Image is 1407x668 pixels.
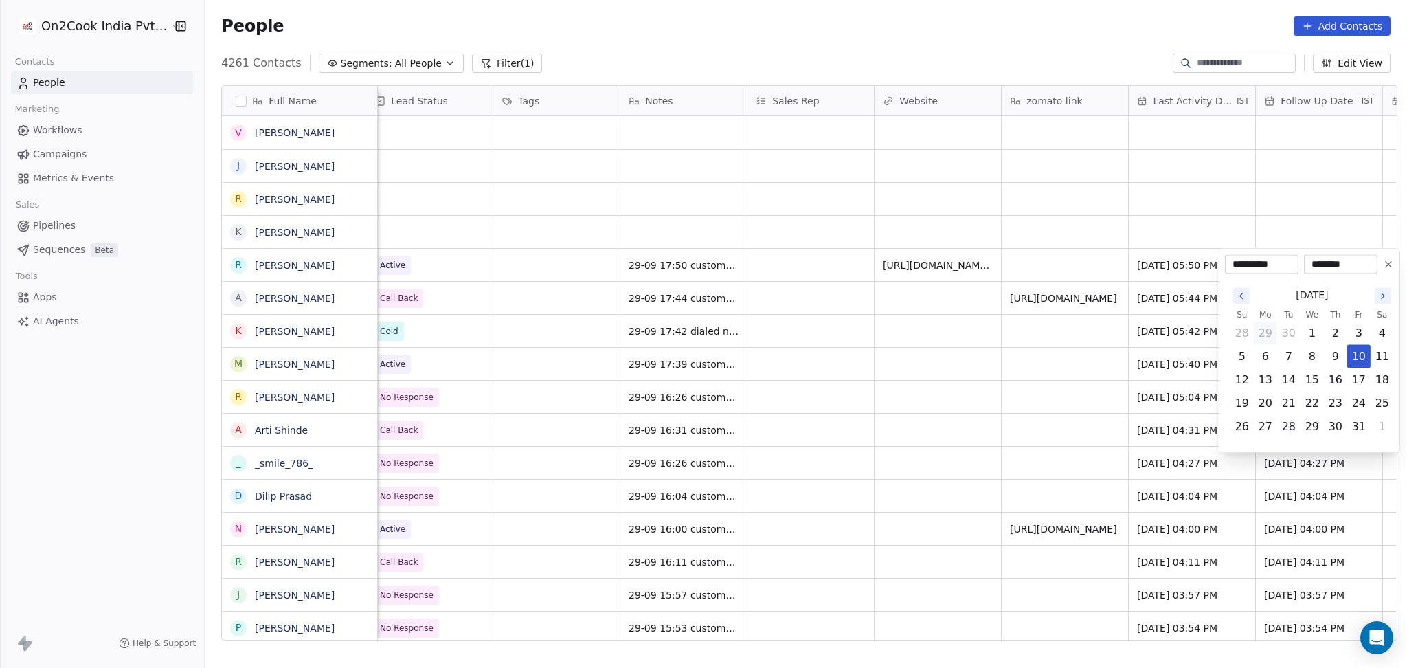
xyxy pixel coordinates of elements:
[1324,308,1347,322] th: Thursday
[1254,322,1276,344] button: Today, Monday, September 29th, 2025
[1325,346,1347,368] button: Thursday, October 9th, 2025
[1254,392,1276,414] button: Monday, October 20th, 2025
[1301,308,1324,322] th: Wednesday
[1371,346,1393,368] button: Saturday, October 11th, 2025
[1301,346,1323,368] button: Wednesday, October 8th, 2025
[1278,346,1300,368] button: Tuesday, October 7th, 2025
[1301,392,1323,414] button: Wednesday, October 22nd, 2025
[1347,308,1371,322] th: Friday
[1348,369,1370,391] button: Friday, October 17th, 2025
[1254,308,1277,322] th: Monday
[1278,369,1300,391] button: Tuesday, October 14th, 2025
[1254,346,1276,368] button: Monday, October 6th, 2025
[1231,416,1253,438] button: Sunday, October 26th, 2025
[1371,392,1393,414] button: Saturday, October 25th, 2025
[1278,322,1300,344] button: Tuesday, September 30th, 2025
[1348,416,1370,438] button: Friday, October 31st, 2025
[1371,322,1393,344] button: Saturday, October 4th, 2025
[1371,369,1393,391] button: Saturday, October 18th, 2025
[1371,308,1394,322] th: Saturday
[1348,346,1370,368] button: Friday, October 10th, 2025, selected
[1348,322,1370,344] button: Friday, October 3rd, 2025
[1325,322,1347,344] button: Thursday, October 2nd, 2025
[1278,416,1300,438] button: Tuesday, October 28th, 2025
[1254,416,1276,438] button: Monday, October 27th, 2025
[1301,322,1323,344] button: Wednesday, October 1st, 2025
[1301,416,1323,438] button: Wednesday, October 29th, 2025
[1325,416,1347,438] button: Thursday, October 30th, 2025
[1348,392,1370,414] button: Friday, October 24th, 2025
[1371,416,1393,438] button: Saturday, November 1st, 2025
[1231,369,1253,391] button: Sunday, October 12th, 2025
[1375,288,1391,304] button: Go to the Next Month
[1277,308,1301,322] th: Tuesday
[1254,369,1276,391] button: Monday, October 13th, 2025
[1231,392,1253,414] button: Sunday, October 19th, 2025
[1230,308,1394,438] table: October 2025
[1230,308,1254,322] th: Sunday
[1301,369,1323,391] button: Wednesday, October 15th, 2025
[1325,392,1347,414] button: Thursday, October 23rd, 2025
[1278,392,1300,414] button: Tuesday, October 21st, 2025
[1325,369,1347,391] button: Thursday, October 16th, 2025
[1233,288,1250,304] button: Go to the Previous Month
[1231,346,1253,368] button: Sunday, October 5th, 2025
[1231,322,1253,344] button: Sunday, September 28th, 2025
[1296,288,1328,302] span: [DATE]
